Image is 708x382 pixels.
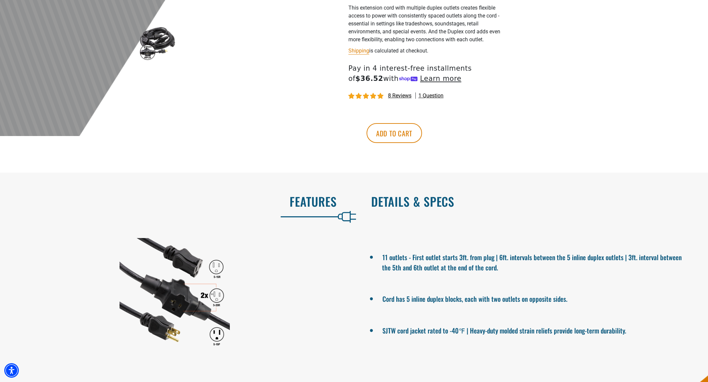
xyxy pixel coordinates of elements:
div: Accessibility Menu [4,363,19,378]
span: 5.00 stars [348,93,385,99]
a: Shipping [348,48,369,54]
span: This extension cord with multiple duplex outlets creates flexible access to power with consistent... [348,5,500,43]
h2: Details & Specs [371,194,694,208]
img: black [138,23,177,61]
div: is calculated at checkout. [348,46,510,55]
h2: Features [14,194,337,208]
li: Cord has 5 inline duplex blocks, each with two outlets on opposite sides. [382,292,685,304]
span: 8 reviews [388,92,411,99]
button: Add to cart [367,123,422,143]
span: 1 question [418,92,443,99]
li: 11 outlets - First outlet starts 3ft. from plug | 6ft. intervals between the 5 inline duplex outl... [382,251,685,272]
li: SJTW cord jacket rated to -40℉ | Heavy-duty molded strain reliefs provide long-term durability. [382,324,685,336]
